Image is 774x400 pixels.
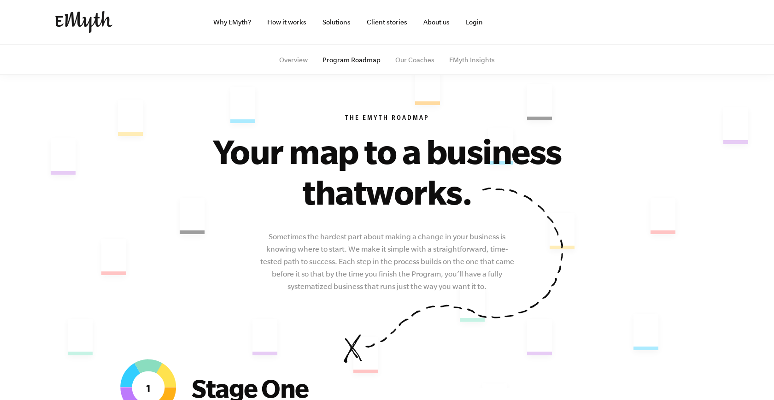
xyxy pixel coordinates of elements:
[184,131,590,212] h1: Your map to a business that
[55,11,112,33] img: EMyth
[107,114,667,124] h6: The EMyth Roadmap
[279,56,308,64] a: Overview
[622,12,719,32] iframe: Embedded CTA
[366,172,472,211] span: works.
[322,56,381,64] a: Program Roadmap
[728,356,774,400] iframe: Chat Widget
[521,12,617,32] iframe: Embedded CTA
[395,56,434,64] a: Our Coaches
[258,230,516,293] p: Sometimes the hardest part about making a change in your business is knowing where to start. We m...
[449,56,495,64] a: EMyth Insights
